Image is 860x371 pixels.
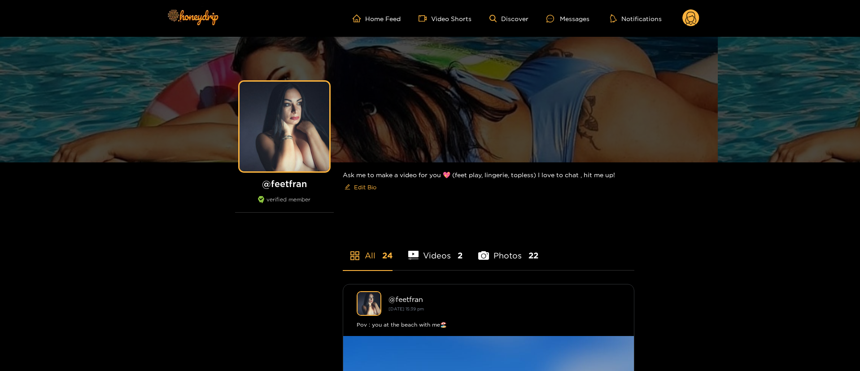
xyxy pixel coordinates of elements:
div: Pov : you at the beach with me🏖️ [357,320,620,329]
li: All [343,230,393,270]
div: Messages [546,13,589,24]
img: feetfran [357,291,381,316]
span: home [353,14,365,22]
span: Edit Bio [354,183,376,192]
small: [DATE] 15:39 pm [389,306,424,311]
div: verified member [235,196,334,213]
h1: @ feetfran [235,178,334,189]
button: editEdit Bio [343,180,378,194]
a: Home Feed [353,14,401,22]
span: 2 [458,250,463,261]
div: Ask me to make a video for you 💖 (feet play, lingerie, topless) I love to chat , hit me up! [343,162,634,201]
a: Video Shorts [419,14,471,22]
div: @ feetfran [389,295,620,303]
span: appstore [349,250,360,261]
a: Discover [489,15,528,22]
span: 22 [528,250,538,261]
li: Videos [408,230,463,270]
span: edit [345,184,350,191]
span: video-camera [419,14,431,22]
li: Photos [478,230,538,270]
button: Notifications [607,14,664,23]
span: 24 [382,250,393,261]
